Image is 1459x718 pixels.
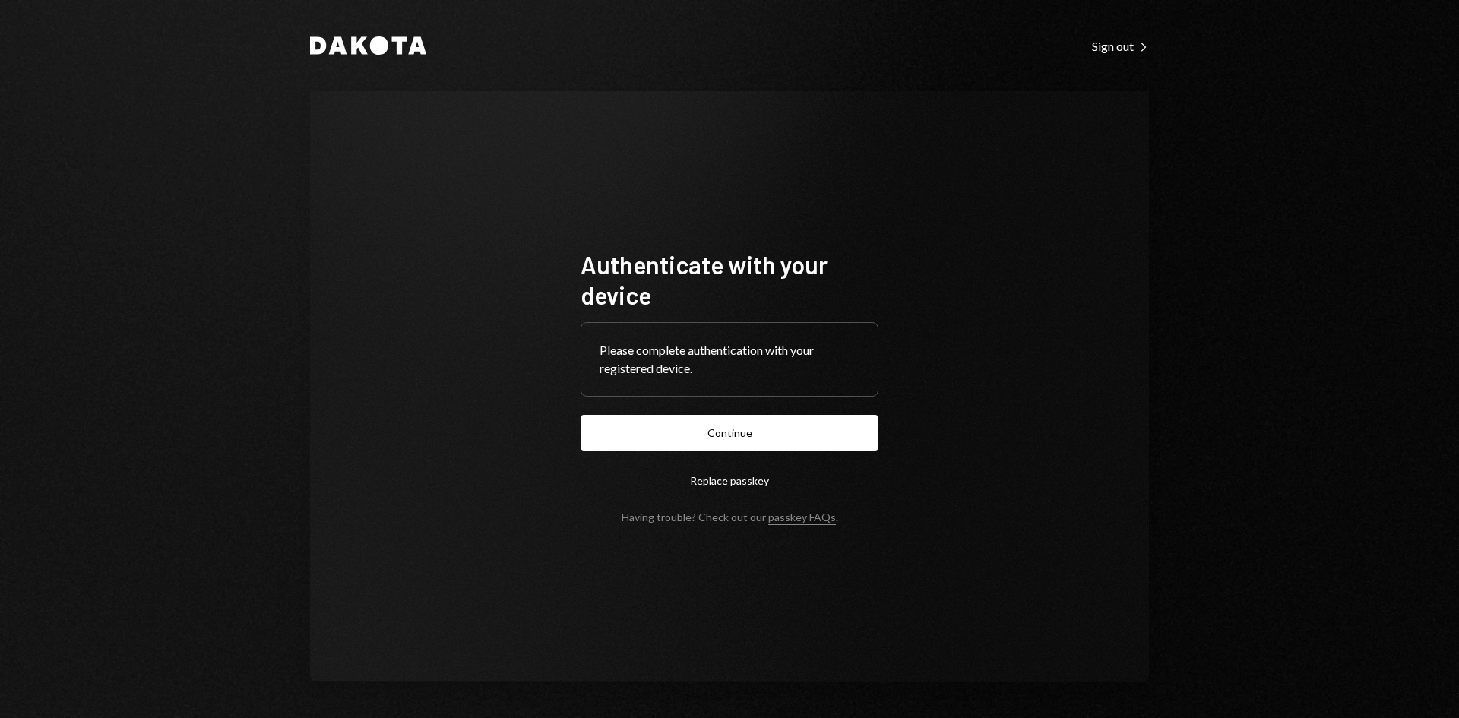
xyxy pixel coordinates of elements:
[622,511,838,523] div: Having trouble? Check out our .
[1092,37,1149,54] a: Sign out
[600,341,859,378] div: Please complete authentication with your registered device.
[581,463,878,498] button: Replace passkey
[1092,39,1149,54] div: Sign out
[581,249,878,310] h1: Authenticate with your device
[581,415,878,451] button: Continue
[768,511,836,525] a: passkey FAQs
